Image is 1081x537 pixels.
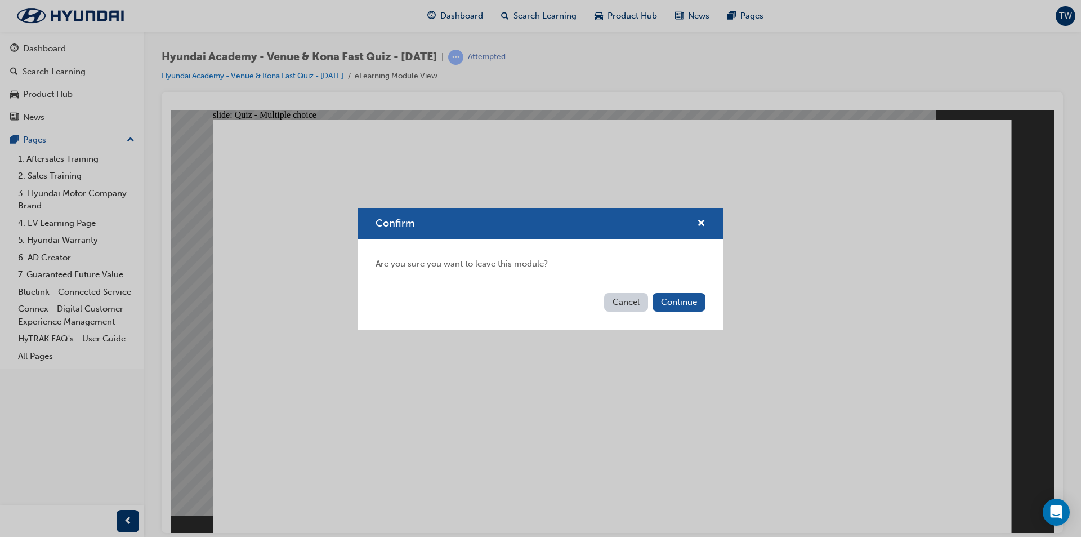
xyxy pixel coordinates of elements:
div: Confirm [358,208,723,330]
div: Are you sure you want to leave this module? [358,239,723,289]
button: Cancel [604,293,648,312]
div: Open Intercom Messenger [1043,499,1070,526]
button: Continue [653,293,705,312]
span: Confirm [376,217,414,229]
button: cross-icon [697,217,705,231]
span: cross-icon [697,219,705,229]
